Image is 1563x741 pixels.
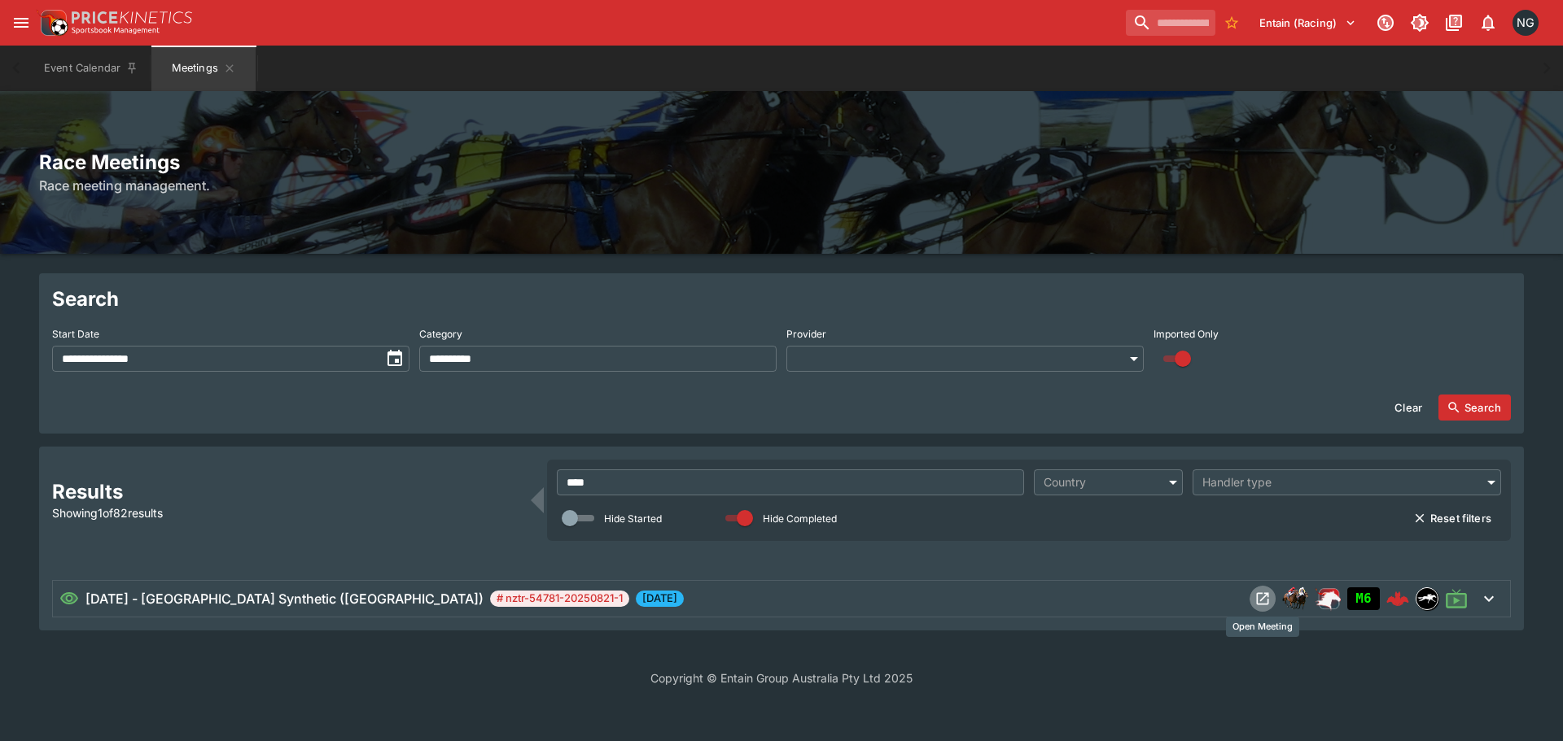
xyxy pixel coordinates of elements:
[1385,394,1432,421] button: Clear
[1405,8,1434,37] button: Toggle light/dark mode
[1202,474,1475,490] div: Handler type
[1315,586,1341,612] div: ParallelRacing Handler
[1154,327,1219,341] p: Imported Only
[36,7,68,39] img: PriceKinetics Logo
[1250,586,1276,612] button: Open Meeting
[52,286,1511,312] h2: Search
[52,504,521,521] p: Showing 1 of 82 results
[151,46,256,91] button: Meetings
[1219,10,1245,36] button: No Bookmarks
[72,11,192,24] img: PriceKinetics
[1416,588,1438,609] img: nztr.png
[490,591,629,607] span: # nztr-54781-20250821-1
[604,512,662,525] p: Hide Started
[52,327,99,341] p: Start Date
[52,479,521,504] h2: Results
[1404,505,1501,531] button: Reset filters
[85,589,484,608] h6: [DATE] - [GEOGRAPHIC_DATA] Synthetic ([GEOGRAPHIC_DATA])
[7,8,36,37] button: open drawer
[72,27,160,34] img: Sportsbook Management
[1473,8,1503,37] button: Notifications
[39,150,1524,175] h2: Race Meetings
[1126,10,1215,36] input: search
[1282,586,1308,612] img: horse_racing.png
[1315,586,1341,612] img: racing.png
[1416,587,1438,610] div: nztr
[419,327,462,341] p: Category
[1282,586,1308,612] div: horse_racing
[1371,8,1400,37] button: Connected to PK
[1508,5,1543,41] button: Nick Goss
[59,589,79,608] svg: Visible
[763,512,837,525] p: Hide Completed
[1347,587,1380,610] div: Imported to Jetbet as UNCONFIRMED
[1438,394,1511,421] button: Search
[34,46,148,91] button: Event Calendar
[1513,10,1539,36] div: Nick Goss
[636,591,684,607] span: [DATE]
[1445,587,1468,610] svg: Live
[380,344,409,373] button: toggle date time picker
[1226,617,1299,637] div: Open Meeting
[1044,474,1157,490] div: Country
[1386,587,1409,610] img: logo-cerberus--red.svg
[1439,8,1469,37] button: Documentation
[1250,10,1366,36] button: Select Tenant
[39,176,1524,195] h6: Race meeting management.
[786,327,826,341] p: Provider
